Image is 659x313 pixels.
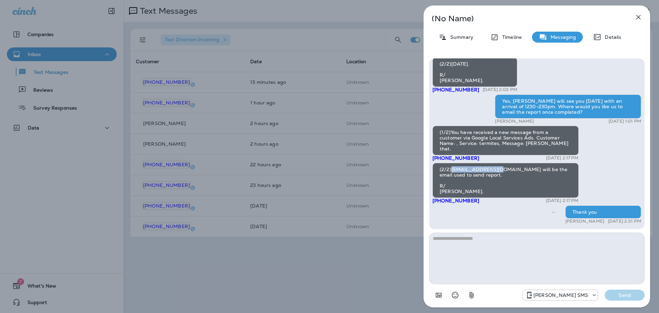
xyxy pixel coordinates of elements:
div: (2/2)[EMAIL_ADDRESS][DOMAIN_NAME] will be the email used to send report. R/ [PERSON_NAME]. [432,163,579,198]
button: Add in a premade template [432,288,446,302]
span: [PHONE_NUMBER] [432,198,479,204]
p: [DATE] 2:31 PM [608,219,641,224]
p: Messaging [547,34,576,40]
p: Details [601,34,621,40]
span: Sent [552,209,555,215]
p: [DATE] 2:17 PM [546,155,579,161]
p: (No Name) [432,16,619,21]
div: Yes, [PERSON_NAME] will see you [DATE] with an arrival of 1230-230pm. Where would you like us to ... [495,94,641,119]
p: [DATE] 2:17 PM [546,198,579,203]
p: [PERSON_NAME] SMS [533,292,588,298]
p: [DATE] 1:01 PM [609,119,641,124]
span: [PHONE_NUMBER] [432,155,479,161]
div: (1/2)You have received a new message from a customer via Google Local Services Ads. Customer Name... [432,126,579,155]
p: [PERSON_NAME] [565,219,604,224]
div: +1 (757) 760-3335 [522,291,598,299]
div: Thank you [565,205,641,219]
p: Summary [447,34,473,40]
p: [DATE] 2:03 PM [483,87,517,92]
span: [PHONE_NUMBER] [432,87,479,93]
p: [PERSON_NAME] [495,119,534,124]
p: Timeline [499,34,522,40]
button: Select an emoji [448,288,462,302]
div: (2/2)[DATE]. R/ [PERSON_NAME]. [432,57,517,87]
